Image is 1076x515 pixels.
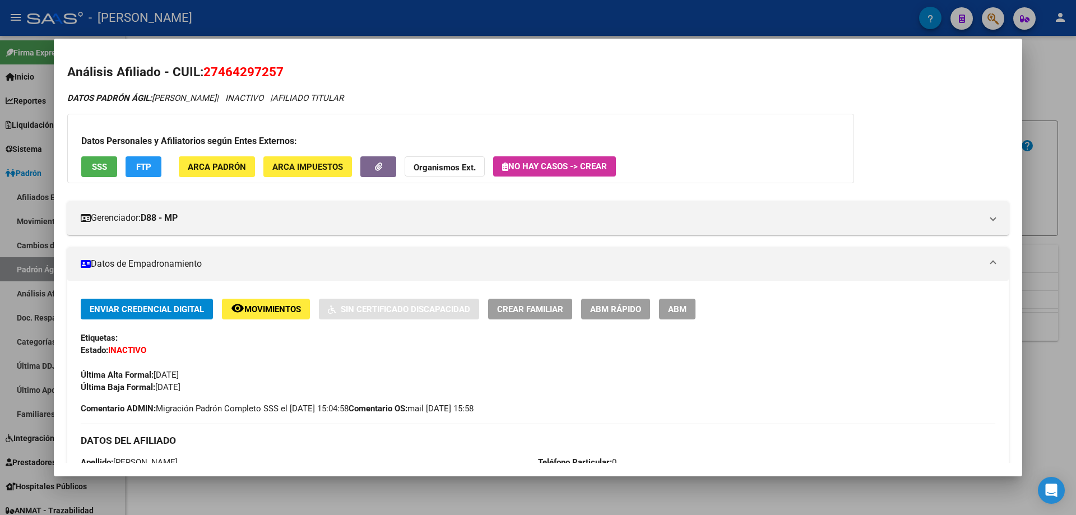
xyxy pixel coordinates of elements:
span: ARCA Impuestos [272,162,343,172]
button: Sin Certificado Discapacidad [319,299,479,319]
button: ARCA Impuestos [263,156,352,177]
button: SSS [81,156,117,177]
button: Organismos Ext. [405,156,485,177]
span: Movimientos [244,304,301,314]
strong: Etiquetas: [81,333,118,343]
button: Movimientos [222,299,310,319]
span: [PERSON_NAME] [67,93,216,103]
mat-panel-title: Gerenciador: [81,211,982,225]
h2: Análisis Afiliado - CUIL: [67,63,1009,82]
span: No hay casos -> Crear [502,161,607,171]
strong: Organismos Ext. [414,163,476,173]
span: ARCA Padrón [188,162,246,172]
mat-expansion-panel-header: Gerenciador:D88 - MP [67,201,1009,235]
button: ABM [659,299,695,319]
span: SSS [92,162,107,172]
button: ARCA Padrón [179,156,255,177]
strong: Comentario ADMIN: [81,403,156,414]
span: ABM [668,304,687,314]
i: | INACTIVO | [67,93,344,103]
strong: Comentario OS: [349,403,407,414]
button: No hay casos -> Crear [493,156,616,177]
span: Migración Padrón Completo SSS el [DATE] 15:04:58 [81,402,349,415]
strong: Teléfono Particular: [538,457,612,467]
span: [PERSON_NAME] [81,457,178,467]
span: FTP [136,162,151,172]
span: 0 [538,457,616,467]
strong: DATOS PADRÓN ÁGIL: [67,93,152,103]
mat-expansion-panel-header: Datos de Empadronamiento [67,247,1009,281]
strong: Última Baja Formal: [81,382,155,392]
span: [DATE] [81,370,179,380]
strong: INACTIVO [108,345,146,355]
button: ABM Rápido [581,299,650,319]
strong: Apellido: [81,457,113,467]
mat-panel-title: Datos de Empadronamiento [81,257,982,271]
span: mail [DATE] 15:58 [349,402,474,415]
button: FTP [126,156,161,177]
button: Enviar Credencial Digital [81,299,213,319]
span: Crear Familiar [497,304,563,314]
strong: Estado: [81,345,108,355]
span: Enviar Credencial Digital [90,304,204,314]
span: [DATE] [81,382,180,392]
h3: DATOS DEL AFILIADO [81,434,995,447]
h3: Datos Personales y Afiliatorios según Entes Externos: [81,134,840,148]
div: Open Intercom Messenger [1038,477,1065,504]
span: AFILIADO TITULAR [272,93,344,103]
mat-icon: remove_red_eye [231,301,244,315]
span: 27464297257 [203,64,284,79]
strong: D88 - MP [141,211,178,225]
span: ABM Rápido [590,304,641,314]
strong: Última Alta Formal: [81,370,154,380]
button: Crear Familiar [488,299,572,319]
span: Sin Certificado Discapacidad [341,304,470,314]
